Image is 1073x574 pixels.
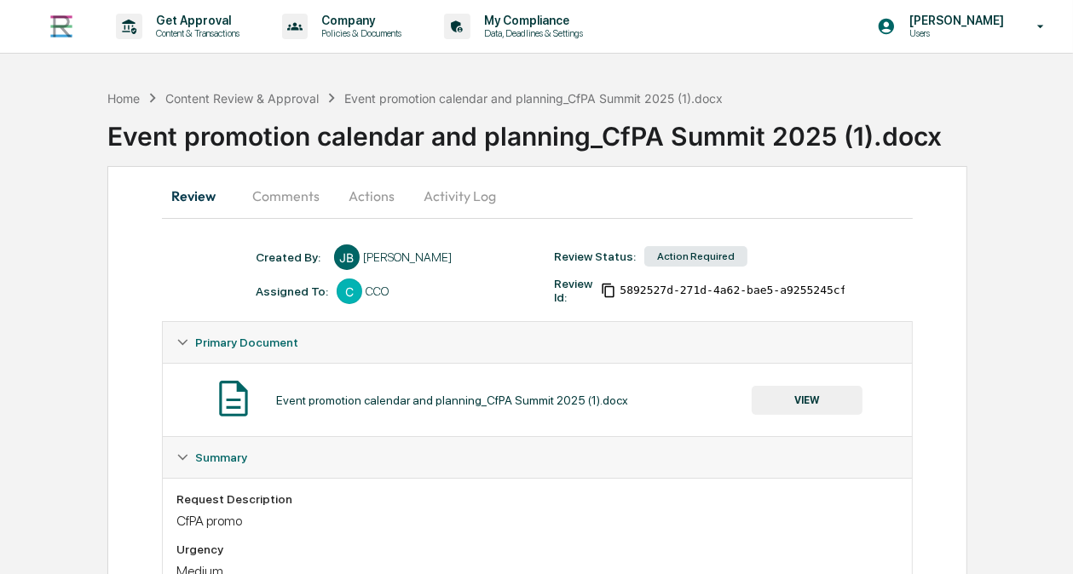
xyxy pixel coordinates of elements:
[752,386,862,415] button: VIEW
[41,6,82,47] img: logo
[162,175,239,216] button: Review
[363,250,452,264] div: [PERSON_NAME]
[410,175,510,216] button: Activity Log
[176,492,898,506] div: Request Description
[195,336,298,349] span: Primary Document
[334,244,360,270] div: JB
[308,14,410,27] p: Company
[620,284,860,297] span: 5892527d-271d-4a62-bae5-a9255245cf45
[163,322,912,363] div: Primary Document
[470,27,591,39] p: Data, Deadlines & Settings
[276,393,628,407] div: Event promotion calendar and planning_CfPA Summit 2025 (1).docx
[896,27,1012,39] p: Users
[163,363,912,436] div: Primary Document
[107,107,1073,152] div: Event promotion calendar and planning_CfPA Summit 2025 (1).docx
[601,283,616,298] span: Copy Id
[470,14,591,27] p: My Compliance
[162,175,913,216] div: secondary tabs example
[337,278,362,304] div: C
[366,284,389,298] div: CCO
[239,175,333,216] button: Comments
[142,27,248,39] p: Content & Transactions
[644,246,747,267] div: Action Required
[333,175,410,216] button: Actions
[308,27,410,39] p: Policies & Documents
[176,542,898,556] div: Urgency
[344,91,723,106] div: Event promotion calendar and planning_CfPA Summit 2025 (1).docx
[107,91,140,106] div: Home
[176,513,898,529] div: CfPA promo
[142,14,248,27] p: Get Approval
[554,250,636,263] div: Review Status:
[165,91,319,106] div: Content Review & Approval
[256,284,328,298] div: Assigned To:
[896,14,1012,27] p: [PERSON_NAME]
[163,437,912,478] div: Summary
[195,451,247,464] span: Summary
[256,250,326,264] div: Created By: ‎ ‎
[212,377,255,420] img: Document Icon
[554,277,592,304] div: Review Id:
